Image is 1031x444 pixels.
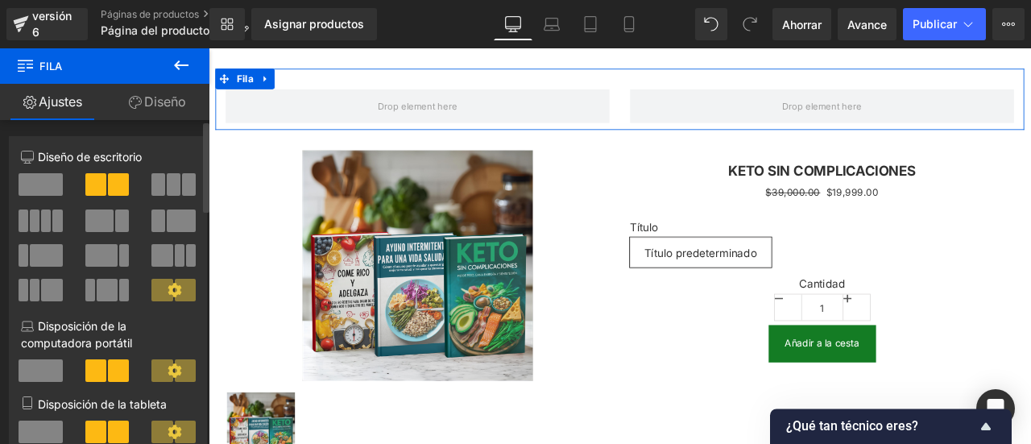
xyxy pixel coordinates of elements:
a: Móvil [610,8,648,40]
font: Fila [33,29,53,43]
font: Diseño [144,93,186,110]
font: Fila [39,60,62,73]
a: Tableta [571,8,610,40]
font: Ajustes [39,93,82,110]
font: versión 6 [32,9,72,39]
a: KETO SIN COMPLICACIONES [616,135,838,155]
font: $19,999.00 [732,164,794,177]
font: Asignar productos [264,17,364,31]
font: Ahorrar [782,18,822,31]
font: Disposición de la tableta [38,397,167,411]
button: Más [992,8,1025,40]
button: Rehacer [734,8,766,40]
font: ¿Qué tan técnico eres? [786,419,918,434]
button: Añadir a la cesta [664,328,791,371]
img: KETO SIN COMPLICACIONES [111,121,384,394]
font: Título [499,204,533,220]
a: Nueva Biblioteca [209,8,245,40]
a: Diseño [105,84,209,120]
a: versión 6 [6,8,88,40]
font: Página del producto - [DATE] 08:28:02 [101,23,310,37]
div: Abrir Intercom Messenger [976,389,1015,428]
font: Cantidad [700,271,755,287]
button: Publicar [903,8,986,40]
a: Expandir / Contraer [57,24,78,48]
a: De oficina [494,8,532,40]
font: $39,000.00 [660,164,725,177]
font: Publicar [913,17,957,31]
font: Añadir a la cesta [683,342,772,356]
a: Computadora portátil [532,8,571,40]
font: Disposición de la computadora portátil [21,319,132,350]
font: Título predeterminado [516,234,650,251]
font: Páginas de productos [101,8,199,20]
a: Avance [838,8,896,40]
button: Deshacer [695,8,727,40]
a: Páginas de productos [101,8,262,21]
font: Avance [847,18,887,31]
font: Diseño de escritorio [38,150,142,164]
button: Mostrar encuesta: ¿Qué tan técnico eres? [786,417,996,436]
